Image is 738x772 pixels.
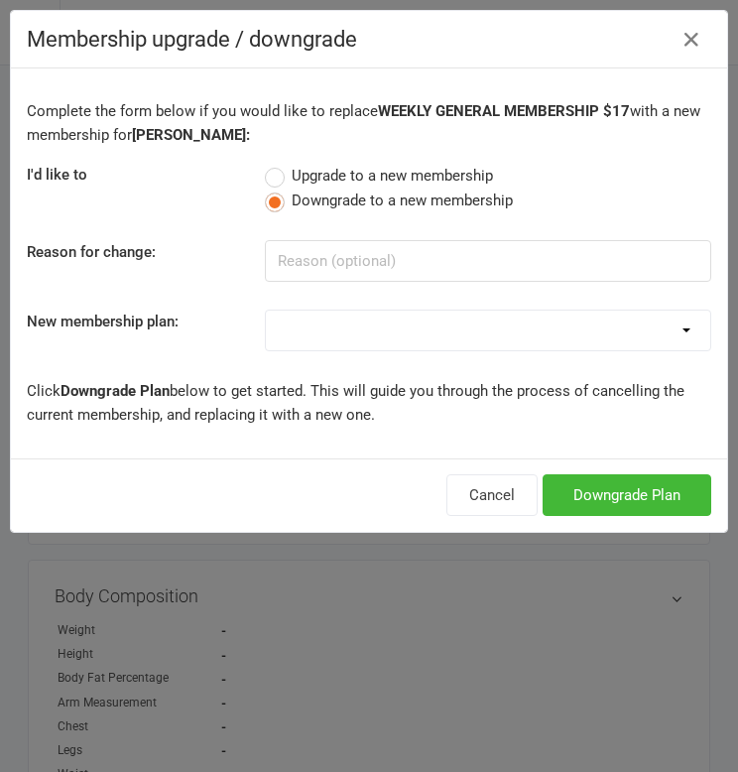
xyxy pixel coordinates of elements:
button: Close [676,24,707,56]
p: Click below to get started. This will guide you through the process of cancelling the current mem... [27,379,711,427]
h4: Membership upgrade / downgrade [27,27,711,52]
p: Complete the form below if you would like to replace with a new membership for [27,99,711,147]
label: New membership plan: [27,310,179,333]
b: Downgrade Plan [61,382,170,400]
button: Downgrade Plan [543,474,711,516]
span: Upgrade to a new membership [292,164,493,185]
label: Reason for change: [27,240,156,264]
b: [PERSON_NAME]: [132,126,250,144]
b: WEEKLY GENERAL MEMBERSHIP $17 [378,102,630,120]
span: Downgrade to a new membership [292,189,513,209]
label: I'd like to [27,163,87,187]
input: Reason (optional) [265,240,711,282]
button: Cancel [446,474,538,516]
